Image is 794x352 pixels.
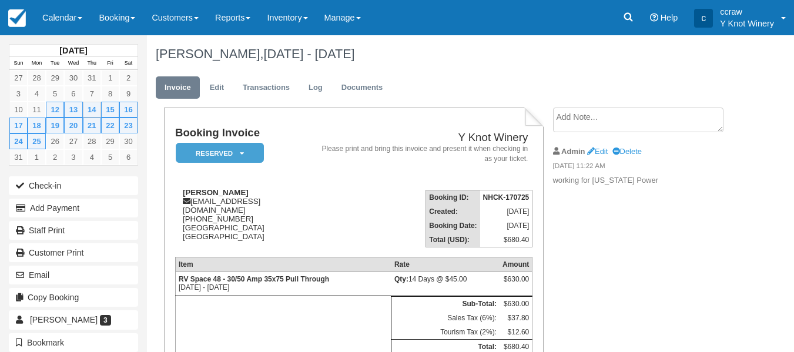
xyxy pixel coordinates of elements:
[175,188,311,241] div: [EMAIL_ADDRESS][DOMAIN_NAME] [PHONE_NUMBER] [GEOGRAPHIC_DATA] [GEOGRAPHIC_DATA]
[156,76,200,99] a: Invoice
[28,133,46,149] a: 25
[101,57,119,70] th: Fri
[201,76,233,99] a: Edit
[426,190,480,205] th: Booking ID:
[59,46,87,55] strong: [DATE]
[9,243,138,262] a: Customer Print
[9,57,28,70] th: Sun
[694,9,713,28] div: c
[263,46,354,61] span: [DATE] - [DATE]
[561,147,585,156] strong: Admin
[175,142,260,164] a: Reserved
[101,102,119,118] a: 15
[46,133,64,149] a: 26
[101,70,119,86] a: 1
[28,102,46,118] a: 11
[83,86,101,102] a: 7
[391,297,500,311] th: Sub-Total:
[64,70,82,86] a: 30
[316,144,528,164] address: Please print and bring this invoice and present it when checking in as your ticket.
[119,102,138,118] a: 16
[9,149,28,165] a: 31
[9,133,28,149] a: 24
[119,149,138,165] a: 6
[28,70,46,86] a: 28
[119,70,138,86] a: 2
[661,13,678,22] span: Help
[9,288,138,307] button: Copy Booking
[300,76,331,99] a: Log
[394,275,408,283] strong: Qty
[9,310,138,329] a: [PERSON_NAME] 3
[83,102,101,118] a: 14
[119,118,138,133] a: 23
[119,57,138,70] th: Sat
[426,205,480,219] th: Created:
[553,175,734,186] p: working for [US_STATE] Power
[316,132,528,144] h2: Y Knot Winery
[175,257,391,272] th: Item
[28,57,46,70] th: Mon
[83,118,101,133] a: 21
[119,86,138,102] a: 9
[9,102,28,118] a: 10
[9,176,138,195] button: Check-in
[720,6,774,18] p: ccraw
[46,118,64,133] a: 19
[46,149,64,165] a: 2
[426,233,480,247] th: Total (USD):
[500,257,532,272] th: Amount
[9,199,138,217] button: Add Payment
[101,133,119,149] a: 29
[612,147,642,156] a: Delete
[720,18,774,29] p: Y Knot Winery
[553,161,734,174] em: [DATE] 11:22 AM
[83,133,101,149] a: 28
[64,86,82,102] a: 6
[101,86,119,102] a: 8
[480,219,532,233] td: [DATE]
[83,70,101,86] a: 31
[502,275,529,293] div: $630.00
[9,86,28,102] a: 3
[156,47,733,61] h1: [PERSON_NAME],
[175,127,311,139] h1: Booking Invoice
[64,149,82,165] a: 3
[391,325,500,340] td: Tourism Tax (2%):
[101,149,119,165] a: 5
[64,57,82,70] th: Wed
[83,149,101,165] a: 4
[391,272,500,296] td: 14 Days @ $45.00
[234,76,299,99] a: Transactions
[333,76,392,99] a: Documents
[179,275,329,283] strong: RV Space 48 - 30/50 Amp 35x75 Pull Through
[64,133,82,149] a: 27
[483,193,530,202] strong: NHCK-170725
[500,325,532,340] td: $12.60
[480,205,532,219] td: [DATE]
[64,102,82,118] a: 13
[183,188,249,197] strong: [PERSON_NAME]
[500,297,532,311] td: $630.00
[9,70,28,86] a: 27
[587,147,608,156] a: Edit
[500,311,532,325] td: $37.80
[8,9,26,27] img: checkfront-main-nav-mini-logo.png
[9,118,28,133] a: 17
[391,311,500,325] td: Sales Tax (6%):
[83,57,101,70] th: Thu
[100,315,111,326] span: 3
[46,102,64,118] a: 12
[28,118,46,133] a: 18
[9,221,138,240] a: Staff Print
[28,86,46,102] a: 4
[9,333,138,352] button: Bookmark
[30,315,98,324] span: [PERSON_NAME]
[175,272,391,296] td: [DATE] - [DATE]
[9,266,138,284] button: Email
[119,133,138,149] a: 30
[391,257,500,272] th: Rate
[46,70,64,86] a: 29
[176,143,264,163] em: Reserved
[480,233,532,247] td: $680.40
